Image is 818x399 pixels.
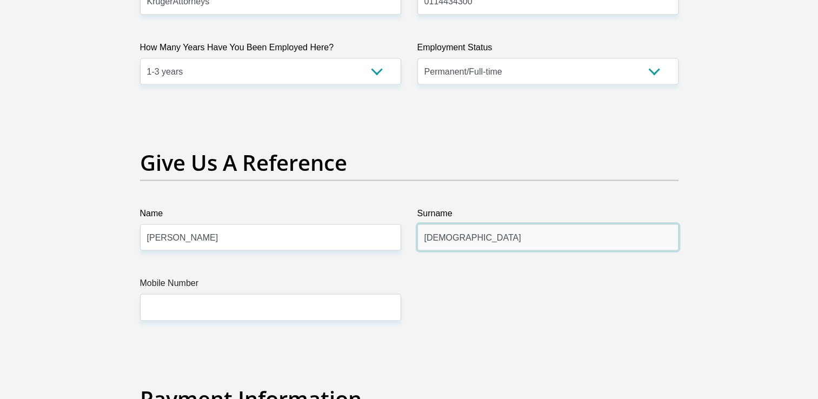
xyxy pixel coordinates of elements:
input: Mobile Number [140,294,401,321]
label: Employment Status [417,41,679,58]
h2: Give Us A Reference [140,150,679,176]
label: Surname [417,207,679,224]
label: How Many Years Have You Been Employed Here? [140,41,401,58]
label: Mobile Number [140,277,401,294]
input: Surname [417,224,679,251]
input: Name [140,224,401,251]
label: Name [140,207,401,224]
